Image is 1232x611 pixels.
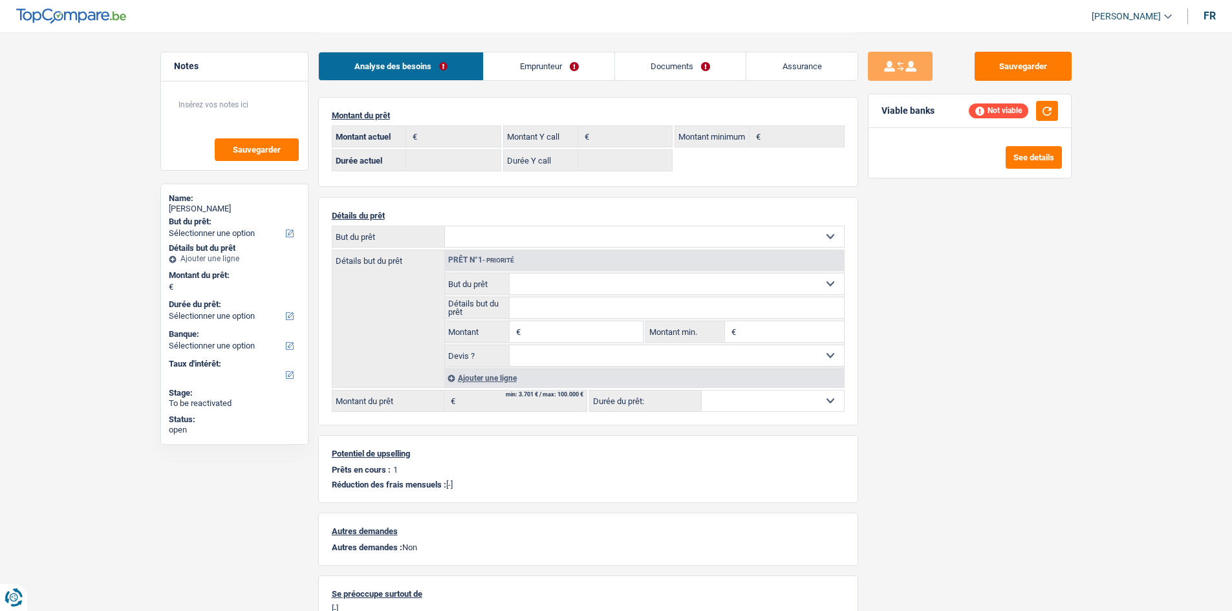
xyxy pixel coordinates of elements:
[750,126,764,147] span: €
[174,61,295,72] h5: Notes
[1081,6,1172,27] a: [PERSON_NAME]
[506,392,583,398] div: min: 3.701 € / max: 100.000 €
[504,150,578,171] label: Durée Y call
[484,52,614,80] a: Emprunteur
[319,52,484,80] a: Analyse des besoins
[332,589,845,599] p: Se préoccupe surtout de
[332,480,845,489] p: [-]
[169,270,297,281] label: Montant du prêt:
[445,321,510,342] label: Montant
[332,211,845,220] p: Détails du prêt
[578,126,592,147] span: €
[332,226,445,247] label: But du prêt
[169,329,297,339] label: Banque:
[169,398,300,409] div: To be reactivated
[169,359,297,369] label: Taux d'intérêt:
[746,52,858,80] a: Assurance
[406,126,420,147] span: €
[169,425,300,435] div: open
[169,388,300,398] div: Stage:
[169,282,173,292] span: €
[1092,11,1161,22] span: [PERSON_NAME]
[675,126,750,147] label: Montant minimum
[332,391,444,411] label: Montant du prêt
[969,103,1028,118] div: Not viable
[332,126,407,147] label: Montant actuel
[169,217,297,227] label: But du prêt:
[482,257,514,264] span: - Priorité
[590,391,702,411] label: Durée du prêt:
[215,138,299,161] button: Sauvegarder
[169,299,297,310] label: Durée du prêt:
[725,321,739,342] span: €
[332,480,446,489] span: Réduction des frais mensuels :
[393,465,398,475] p: 1
[16,8,126,24] img: TopCompare Logo
[504,126,578,147] label: Montant Y call
[444,391,459,411] span: €
[169,204,300,214] div: [PERSON_NAME]
[881,105,935,116] div: Viable banks
[1006,146,1062,169] button: See details
[646,321,725,342] label: Montant min.
[169,193,300,204] div: Name:
[445,297,510,318] label: Détails but du prêt
[332,542,845,552] p: Non
[169,254,300,263] div: Ajouter une ligne
[332,111,845,120] p: Montant du prêt
[332,465,391,475] p: Prêts en cours :
[332,250,444,265] label: Détails but du prêt
[615,52,746,80] a: Documents
[332,150,407,171] label: Durée actuel
[444,369,844,387] div: Ajouter une ligne
[233,145,281,154] span: Sauvegarder
[445,345,510,366] label: Devis ?
[975,52,1072,81] button: Sauvegarder
[332,542,402,552] span: Autres demandes :
[169,243,300,253] div: Détails but du prêt
[510,321,524,342] span: €
[332,449,845,458] p: Potentiel de upselling
[1204,10,1216,22] div: fr
[445,273,510,294] label: But du prêt
[332,526,845,536] p: Autres demandes
[169,414,300,425] div: Status:
[445,256,517,264] div: Prêt n°1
